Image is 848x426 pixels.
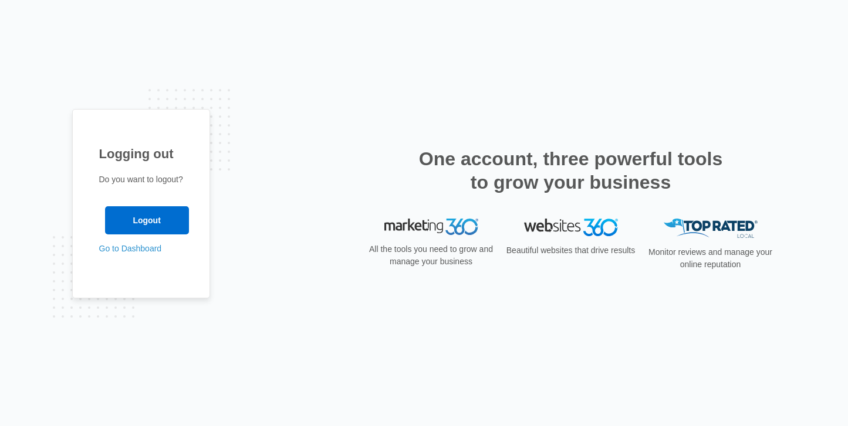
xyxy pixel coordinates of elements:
[645,246,776,271] p: Monitor reviews and manage your online reputation
[415,147,727,194] h2: One account, three powerful tools to grow your business
[664,219,758,238] img: Top Rated Local
[524,219,618,236] img: Websites 360
[99,244,162,253] a: Go to Dashboard
[105,206,189,234] input: Logout
[99,173,183,186] p: Do you want to logout?
[99,144,183,163] h1: Logging out
[366,243,497,268] p: All the tools you need to grow and manage your business
[505,244,637,257] p: Beautiful websites that drive results
[384,219,478,235] img: Marketing 360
